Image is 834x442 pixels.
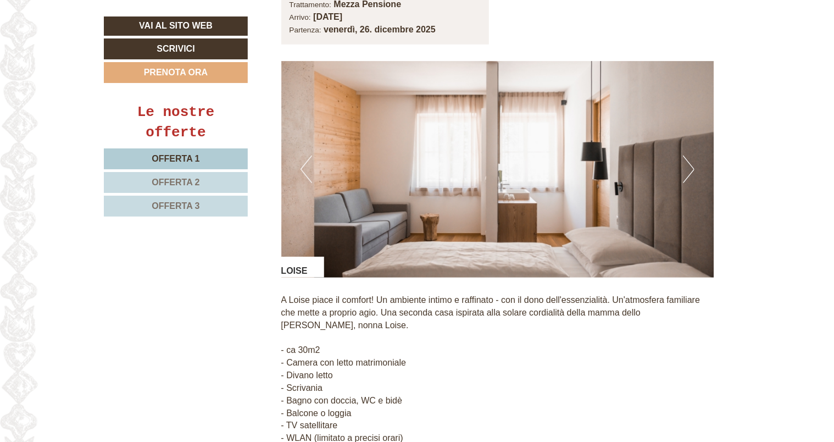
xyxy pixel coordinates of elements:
img: image [281,61,714,278]
b: venerdì, 26. dicembre 2025 [324,25,436,34]
span: Offerta 2 [152,178,199,187]
button: Next [683,156,694,183]
div: Le nostre offerte [104,102,248,143]
small: Trattamento: [290,1,332,9]
span: Offerta 3 [152,201,199,211]
small: Partenza: [290,26,321,34]
button: Previous [301,156,312,183]
div: LOISE [281,257,324,278]
span: Offerta 1 [152,154,199,163]
b: [DATE] [313,12,342,21]
a: Scrivici [104,38,248,59]
small: Arrivo: [290,13,311,21]
a: Prenota ora [104,62,248,83]
a: Vai al sito web [104,16,248,36]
